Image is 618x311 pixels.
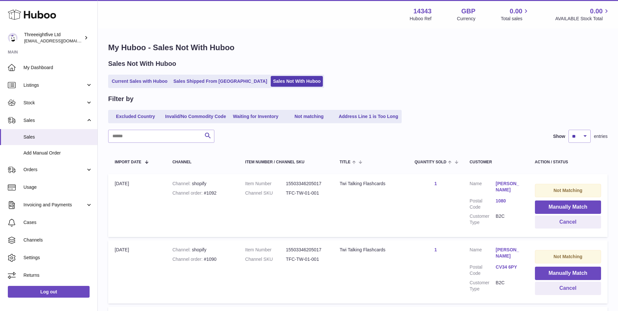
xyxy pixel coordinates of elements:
dt: Item Number [245,247,286,253]
td: [DATE] [108,174,166,237]
div: shopify [172,247,232,253]
a: 0.00 AVAILABLE Stock Total [555,7,610,22]
dd: 15503346205017 [286,181,327,187]
a: Waiting for Inventory [230,111,282,122]
a: Address Line 1 is Too Long [337,111,401,122]
a: CV34 6PY [496,264,522,270]
span: AVAILABLE Stock Total [555,16,610,22]
div: Twi Talking Flashcards [340,247,402,253]
strong: Channel order [172,257,204,262]
div: #1090 [172,256,232,262]
strong: Channel [172,247,192,252]
dt: Postal Code [470,198,496,210]
span: Stock [23,100,86,106]
td: [DATE] [108,240,166,303]
a: 1 [434,181,437,186]
dt: Item Number [245,181,286,187]
a: Current Sales with Huboo [109,76,170,87]
div: Twi Talking Flashcards [340,181,402,187]
a: 0.00 Total sales [501,7,530,22]
h2: Filter by [108,95,134,103]
h1: My Huboo - Sales Not With Huboo [108,42,608,53]
strong: 14343 [413,7,432,16]
a: Log out [8,286,90,298]
strong: Channel [172,181,192,186]
span: Total sales [501,16,530,22]
span: Cases [23,219,93,226]
span: Channels [23,237,93,243]
a: Not matching [283,111,335,122]
span: 0.00 [590,7,603,16]
a: [PERSON_NAME] [496,247,522,259]
dt: Name [470,181,496,195]
strong: GBP [461,7,475,16]
h2: Sales Not With Huboo [108,59,176,68]
button: Manually Match [535,200,601,214]
a: [PERSON_NAME] [496,181,522,193]
dt: Name [470,247,496,261]
dt: Customer Type [470,213,496,226]
span: Settings [23,255,93,261]
dt: Channel SKU [245,256,286,262]
a: 1 [434,247,437,252]
dd: 15503346205017 [286,247,327,253]
span: Quantity Sold [414,160,446,164]
div: shopify [172,181,232,187]
strong: Not Matching [553,254,582,259]
dd: B2C [496,213,522,226]
dd: TFC-TW-01-001 [286,190,327,196]
span: Sales [23,134,93,140]
span: 0.00 [510,7,523,16]
div: #1092 [172,190,232,196]
span: Listings [23,82,86,88]
div: Action / Status [535,160,601,164]
span: Usage [23,184,93,190]
span: Add Manual Order [23,150,93,156]
button: Cancel [535,215,601,229]
div: Threeeightfive Ltd [24,32,83,44]
span: Sales [23,117,86,124]
strong: Channel order [172,190,204,196]
dt: Channel SKU [245,190,286,196]
span: Import date [115,160,141,164]
div: Item Number / Channel SKU [245,160,327,164]
span: [EMAIL_ADDRESS][DOMAIN_NAME] [24,38,96,43]
dt: Postal Code [470,264,496,276]
a: Sales Not With Huboo [271,76,323,87]
div: Channel [172,160,232,164]
dt: Customer Type [470,280,496,292]
a: Sales Shipped From [GEOGRAPHIC_DATA] [171,76,269,87]
div: Huboo Ref [410,16,432,22]
label: Show [553,133,565,140]
a: Invalid/No Commodity Code [163,111,228,122]
span: Title [340,160,351,164]
strong: Not Matching [553,188,582,193]
span: entries [594,133,608,140]
button: Cancel [535,282,601,295]
button: Manually Match [535,267,601,280]
a: Excluded Country [109,111,162,122]
span: Orders [23,167,86,173]
a: 1080 [496,198,522,204]
div: Customer [470,160,522,164]
dd: TFC-TW-01-001 [286,256,327,262]
span: My Dashboard [23,65,93,71]
span: Returns [23,272,93,278]
dd: B2C [496,280,522,292]
div: Currency [457,16,476,22]
span: Invoicing and Payments [23,202,86,208]
img: internalAdmin-14343@internal.huboo.com [8,33,18,43]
